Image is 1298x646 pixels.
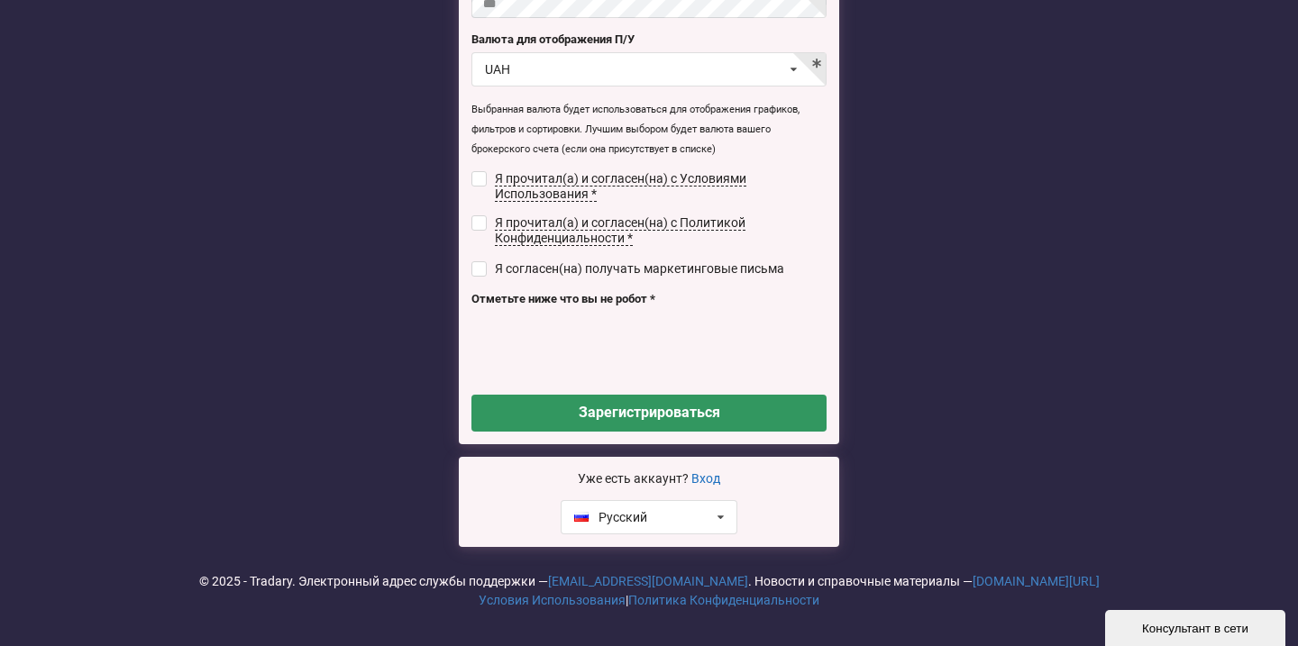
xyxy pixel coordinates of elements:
a: [EMAIL_ADDRESS][DOMAIN_NAME] [548,574,748,588]
span: Я прочитал(а) и согласен(на) с Условиями Использования * [495,171,746,202]
a: Условия Использования [479,593,626,607]
iframe: reCAPTCHA [471,312,745,382]
div: © 2025 - Tradary. Электронный адрес службы поддержки — . Новости и справочные материалы — | [13,572,1285,610]
a: Вход [691,471,720,486]
label: Валюта для отображения П/У [471,31,827,49]
iframe: chat widget [1105,606,1289,646]
p: Уже есть аккаунт? [471,469,827,487]
a: [DOMAIN_NAME][URL] [973,574,1100,588]
a: Политика Конфиденциальности [628,593,819,607]
small: Выбранная валюта будет использоваться для отображения графиков, фильтров и сортировки. Лучшим выб... [471,104,800,155]
label: Отметьте ниже что вы не робот * [471,290,827,308]
span: Я прочитал(а) и согласен(на) с Политикой Конфиденциальности * [495,215,745,246]
div: Русский [574,511,647,523]
div: UAH [485,63,510,76]
button: Зарегистрироваться [471,395,827,432]
label: Я согласен(на) получать маркетинговые письма [471,261,784,277]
